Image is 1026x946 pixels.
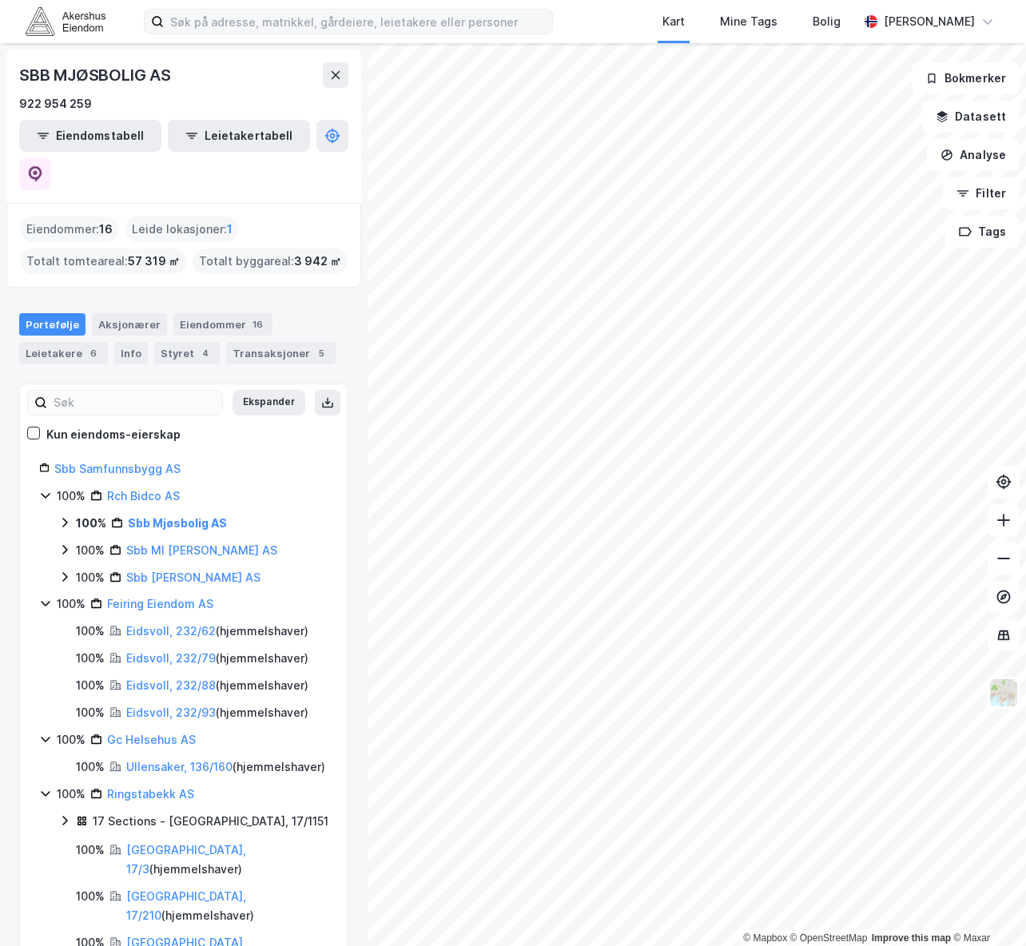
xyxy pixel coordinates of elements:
div: Leietakere [19,342,108,364]
a: Mapbox [743,932,787,944]
a: Sbb Mjøsbolig AS [128,516,227,530]
div: ( hjemmelshaver ) [126,649,308,668]
div: Eiendommer [173,313,272,336]
a: Sbb Samfunnsbygg AS [54,462,181,475]
div: [PERSON_NAME] [884,12,975,31]
button: Eiendomstabell [19,120,161,152]
div: 100% [76,514,106,533]
div: 922 954 259 [19,94,92,113]
div: 100% [76,841,105,860]
div: 6 [85,345,101,361]
button: Leietakertabell [168,120,310,152]
div: Info [114,342,148,364]
span: 16 [99,220,113,239]
a: Sbb Ml [PERSON_NAME] AS [126,543,277,557]
div: 100% [57,487,85,506]
a: Ullensaker, 136/160 [126,760,233,773]
div: Eiendommer : [20,217,119,242]
button: Filter [943,177,1020,209]
div: 100% [76,568,105,587]
div: 4 [197,345,213,361]
a: Feiring Eiendom AS [107,597,213,610]
div: 16 [249,316,266,332]
div: 100% [57,730,85,749]
div: 100% [76,541,105,560]
button: Analyse [927,139,1020,171]
div: Kart [662,12,685,31]
input: Søk på adresse, matrikkel, gårdeiere, leietakere eller personer [164,10,552,34]
button: Datasett [922,101,1020,133]
div: SBB MJØSBOLIG AS [19,62,174,88]
div: 100% [76,703,105,722]
div: 100% [76,649,105,668]
a: Eidsvoll, 232/88 [126,678,216,692]
div: Mine Tags [720,12,777,31]
input: Søk [47,391,222,415]
button: Ekspander [233,390,305,415]
div: ( hjemmelshaver ) [126,703,308,722]
a: [GEOGRAPHIC_DATA], 17/210 [126,889,246,922]
div: ( hjemmelshaver ) [126,622,308,641]
div: Totalt byggareal : [193,248,348,274]
div: ( hjemmelshaver ) [126,841,328,879]
div: Transaksjoner [226,342,336,364]
span: 1 [227,220,233,239]
div: 17 Sections - [GEOGRAPHIC_DATA], 17/1151 [93,812,328,831]
a: Eidsvoll, 232/79 [126,651,216,665]
a: Sbb [PERSON_NAME] AS [126,570,260,584]
button: Tags [945,216,1020,248]
button: Bokmerker [912,62,1020,94]
a: Improve this map [872,932,951,944]
div: 100% [57,785,85,804]
div: 100% [76,757,105,777]
div: 100% [76,622,105,641]
a: Ringstabekk AS [107,787,194,801]
div: Aksjonærer [92,313,167,336]
a: OpenStreetMap [790,932,868,944]
iframe: Chat Widget [946,869,1026,946]
a: Eidsvoll, 232/62 [126,624,216,638]
span: 57 319 ㎡ [128,252,180,271]
div: Kontrollprogram for chat [946,869,1026,946]
div: ( hjemmelshaver ) [126,676,308,695]
div: 100% [57,594,85,614]
div: Leide lokasjoner : [125,217,239,242]
a: Eidsvoll, 232/93 [126,706,216,719]
div: 5 [313,345,329,361]
a: Rch Bidco AS [107,489,180,503]
div: Totalt tomteareal : [20,248,186,274]
div: ( hjemmelshaver ) [126,757,325,777]
div: 100% [76,676,105,695]
span: 3 942 ㎡ [294,252,341,271]
div: Bolig [813,12,841,31]
div: Kun eiendoms-eierskap [46,425,181,444]
a: [GEOGRAPHIC_DATA], 17/3 [126,843,246,876]
img: Z [988,678,1019,708]
div: Styret [154,342,220,364]
a: Gc Helsehus AS [107,733,196,746]
div: 100% [76,887,105,906]
div: ( hjemmelshaver ) [126,887,328,925]
div: Portefølje [19,313,85,336]
img: akershus-eiendom-logo.9091f326c980b4bce74ccdd9f866810c.svg [26,7,105,35]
